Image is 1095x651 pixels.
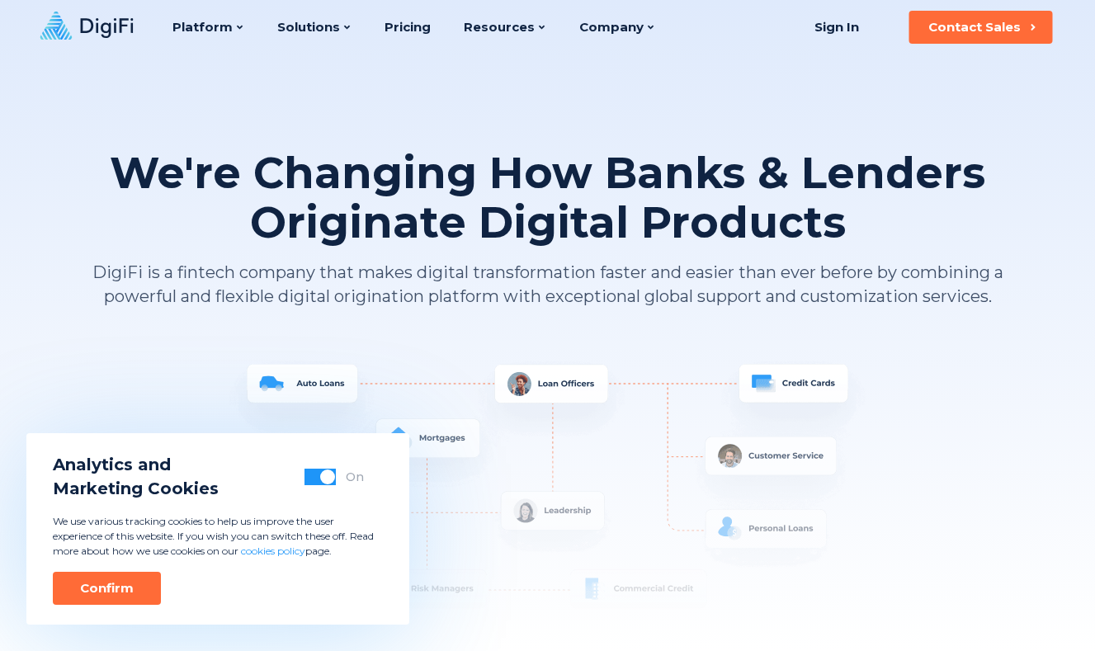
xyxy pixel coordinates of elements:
[794,11,879,44] a: Sign In
[90,261,1006,309] p: DigiFi is a fintech company that makes digital transformation faster and easier than ever before ...
[53,572,161,605] button: Confirm
[90,358,1006,639] img: System Overview
[928,19,1021,35] div: Contact Sales
[241,545,305,557] a: cookies policy
[80,580,134,597] div: Confirm
[53,514,383,559] p: We use various tracking cookies to help us improve the user experience of this website. If you wi...
[909,11,1052,44] button: Contact Sales
[90,149,1006,248] h1: We're Changing How Banks & Lenders Originate Digital Products
[53,477,219,501] span: Marketing Cookies
[53,453,219,477] span: Analytics and
[346,469,364,485] div: On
